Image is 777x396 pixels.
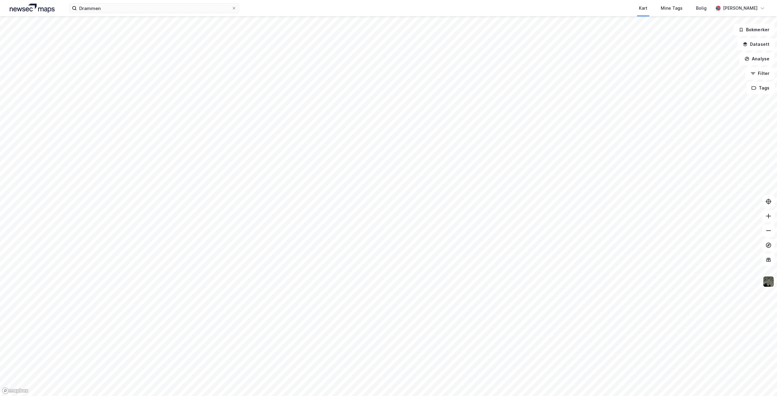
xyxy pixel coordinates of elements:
div: Bolig [696,5,707,12]
button: Bokmerker [734,24,775,36]
img: logo.a4113a55bc3d86da70a041830d287a7e.svg [10,4,55,13]
button: Analyse [739,53,775,65]
img: 9k= [763,276,774,287]
div: Mine Tags [661,5,683,12]
button: Datasett [738,38,775,50]
div: [PERSON_NAME] [723,5,758,12]
a: Mapbox homepage [2,387,29,394]
button: Tags [746,82,775,94]
input: Søk på adresse, matrikkel, gårdeiere, leietakere eller personer [77,4,232,13]
iframe: Chat Widget [747,367,777,396]
div: Kontrollprogram for chat [747,367,777,396]
div: Kart [639,5,647,12]
button: Filter [745,67,775,80]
